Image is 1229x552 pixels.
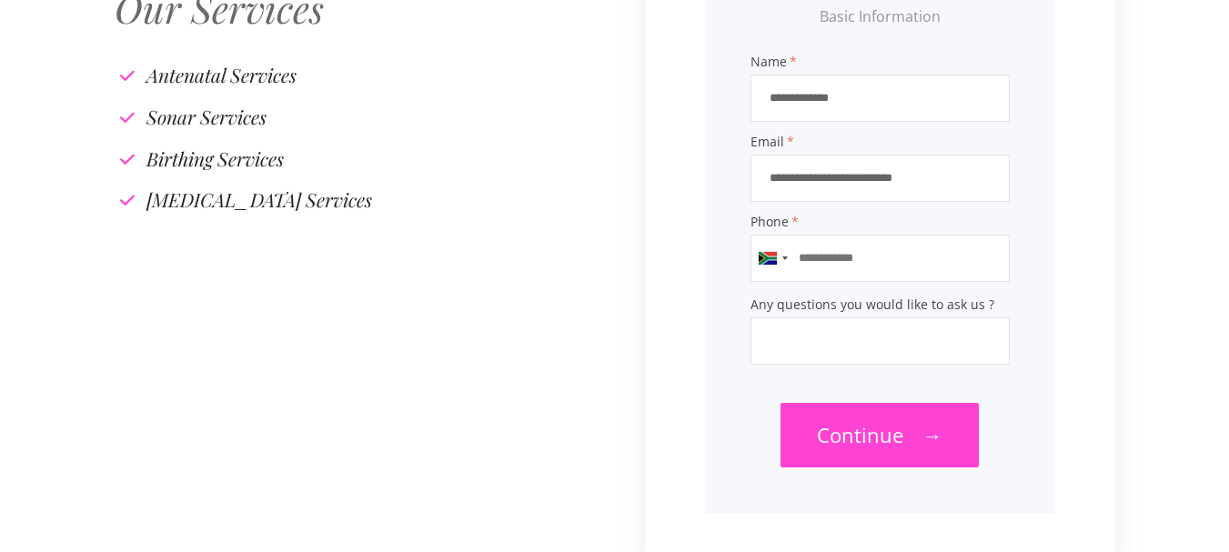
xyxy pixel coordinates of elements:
input: Any questions you would like to ask us ? [750,317,1010,365]
h4: Sonar Services [146,107,267,126]
h4: Antenatal Services [146,65,297,85]
h4: [MEDICAL_DATA] Services [146,190,372,209]
span: Continue [817,421,903,448]
button: Selected country [751,236,793,281]
input: Email [750,155,1010,202]
span: Any questions you would like to ask us ? [750,298,1010,311]
span: Email [750,135,1010,148]
span: → [922,421,942,448]
h4: Birthing Services [146,149,284,168]
span: Phone [750,216,1010,228]
input: Name [750,75,1010,122]
span: Name [750,55,1010,68]
input: Phone [750,235,1010,282]
h4: Basic Information [750,9,1010,24]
